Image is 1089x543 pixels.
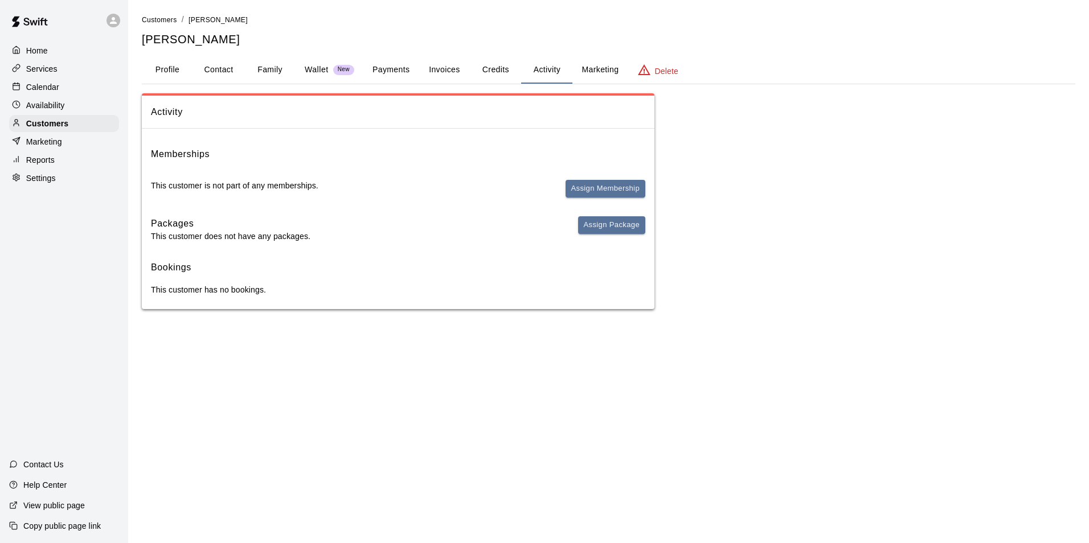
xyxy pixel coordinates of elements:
span: Customers [142,16,177,24]
nav: breadcrumb [142,14,1075,26]
p: Delete [655,65,678,77]
a: Customers [9,115,119,132]
p: Calendar [26,81,59,93]
li: / [182,14,184,26]
p: Help Center [23,479,67,491]
button: Contact [193,56,244,84]
a: Reports [9,151,119,168]
p: Contact Us [23,459,64,470]
a: Services [9,60,119,77]
a: Settings [9,170,119,187]
button: Invoices [419,56,470,84]
h5: [PERSON_NAME] [142,32,1075,47]
button: Marketing [572,56,628,84]
button: Family [244,56,296,84]
p: View public page [23,500,85,511]
button: Assign Package [578,216,645,234]
p: Customers [26,118,68,129]
p: Wallet [305,64,329,76]
a: Calendar [9,79,119,96]
p: Home [26,45,48,56]
p: Marketing [26,136,62,147]
p: Settings [26,172,56,184]
p: Copy public page link [23,520,101,532]
p: This customer is not part of any memberships. [151,180,318,191]
button: Activity [521,56,572,84]
p: Reports [26,154,55,166]
a: Availability [9,97,119,114]
button: Profile [142,56,193,84]
h6: Bookings [151,260,645,275]
p: This customer does not have any packages. [151,231,310,242]
span: New [333,66,354,73]
p: Availability [26,100,65,111]
h6: Packages [151,216,310,231]
div: basic tabs example [142,56,1075,84]
span: Activity [151,105,645,120]
p: This customer has no bookings. [151,284,645,295]
a: Marketing [9,133,119,150]
a: Home [9,42,119,59]
p: Services [26,63,58,75]
button: Credits [470,56,521,84]
a: Customers [142,15,177,24]
button: Payments [363,56,419,84]
h6: Memberships [151,147,210,162]
span: [PERSON_NAME] [189,16,248,24]
button: Assign Membership [566,180,645,198]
